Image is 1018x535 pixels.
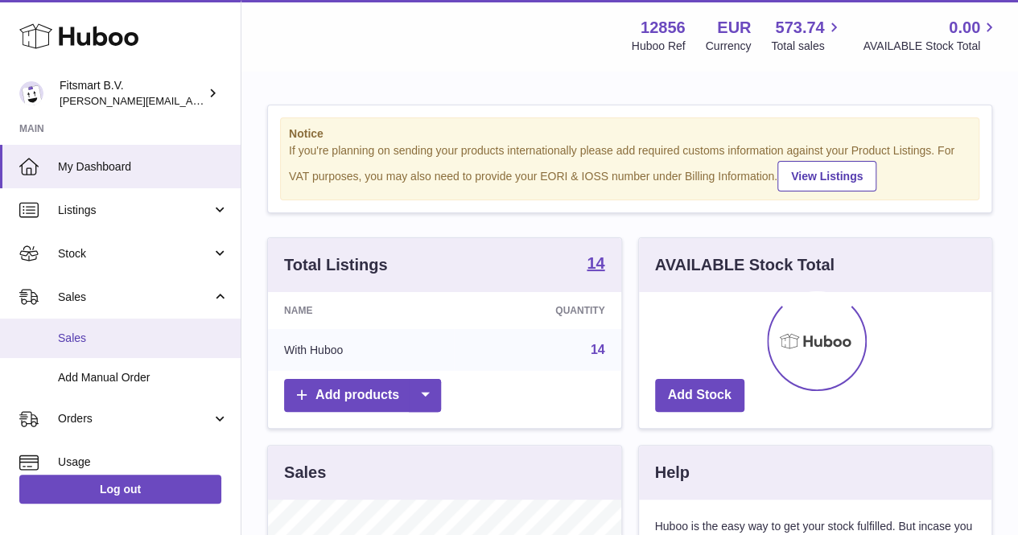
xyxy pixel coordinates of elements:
[19,475,221,504] a: Log out
[771,39,843,54] span: Total sales
[268,292,454,329] th: Name
[641,17,686,39] strong: 12856
[632,39,686,54] div: Huboo Ref
[58,246,212,261] span: Stock
[706,39,752,54] div: Currency
[289,126,971,142] strong: Notice
[587,255,604,271] strong: 14
[58,455,229,470] span: Usage
[655,379,744,412] a: Add Stock
[284,379,441,412] a: Add products
[949,17,980,39] span: 0.00
[717,17,751,39] strong: EUR
[60,78,204,109] div: Fitsmart B.V.
[58,159,229,175] span: My Dashboard
[655,254,835,276] h3: AVAILABLE Stock Total
[587,255,604,274] a: 14
[284,462,326,484] h3: Sales
[289,143,971,191] div: If you're planning on sending your products internationally please add required customs informati...
[775,17,824,39] span: 573.74
[863,17,999,54] a: 0.00 AVAILABLE Stock Total
[58,411,212,426] span: Orders
[58,203,212,218] span: Listings
[591,343,605,356] a: 14
[284,254,388,276] h3: Total Listings
[58,331,229,346] span: Sales
[19,81,43,105] img: jonathan@leaderoo.com
[58,290,212,305] span: Sales
[60,94,323,107] span: [PERSON_NAME][EMAIL_ADDRESS][DOMAIN_NAME]
[454,292,620,329] th: Quantity
[863,39,999,54] span: AVAILABLE Stock Total
[655,462,690,484] h3: Help
[771,17,843,54] a: 573.74 Total sales
[777,161,876,191] a: View Listings
[268,329,454,371] td: With Huboo
[58,370,229,385] span: Add Manual Order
